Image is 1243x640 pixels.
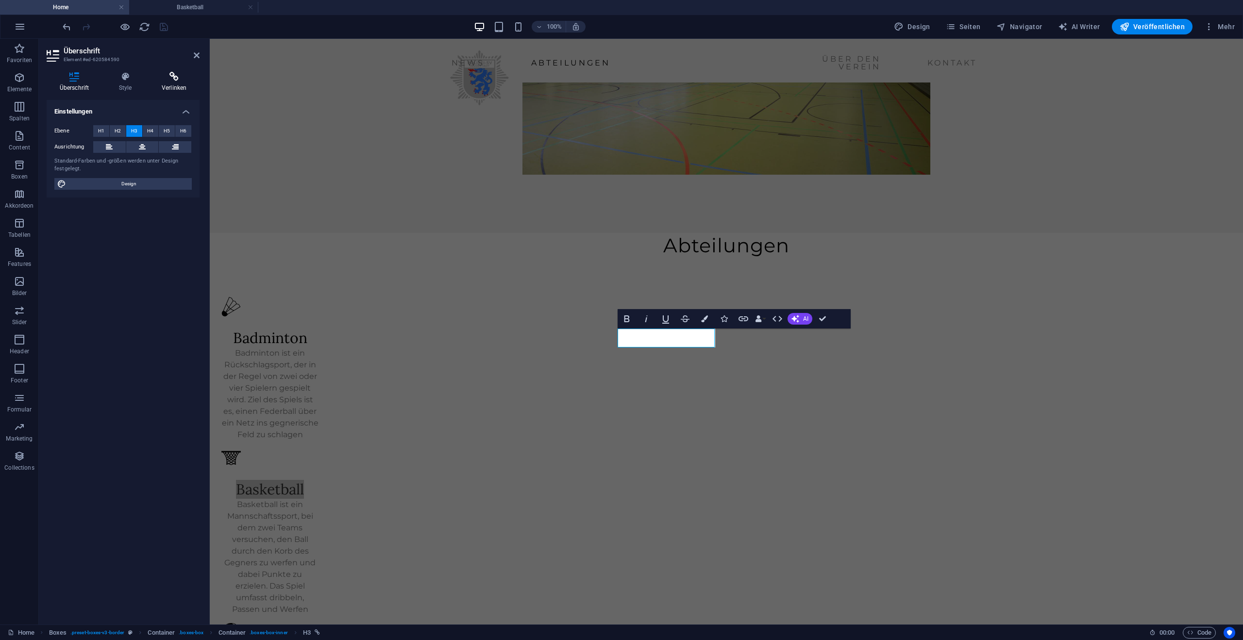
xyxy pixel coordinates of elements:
[54,178,192,190] button: Design
[126,125,142,137] button: H3
[946,22,981,32] span: Seiten
[1166,629,1168,636] span: :
[64,55,180,64] h3: Element #ed-620584590
[637,309,655,328] button: Italic (Ctrl+I)
[1120,22,1185,32] span: Veröffentlichen
[9,115,30,122] p: Spalten
[115,125,121,137] span: H2
[110,125,126,137] button: H2
[890,19,934,34] div: Design (Strg+Alt+Y)
[69,178,189,190] span: Design
[98,125,104,137] span: H1
[532,21,566,33] button: 100%
[4,464,34,472] p: Collections
[715,309,733,328] button: Icons
[70,627,124,639] span: . preset-boxes-v3-border
[11,377,28,384] p: Footer
[7,85,32,93] p: Elemente
[148,627,175,639] span: Klick zum Auswählen. Doppelklick zum Bearbeiten
[54,157,192,173] div: Standard-Farben und -größen werden unter Design festgelegt.
[7,56,32,64] p: Favoriten
[180,125,186,137] span: H6
[1200,19,1239,34] button: Mehr
[218,627,246,639] span: Klick zum Auswählen. Doppelklick zum Bearbeiten
[26,441,94,459] a: Basketball
[11,173,28,181] p: Boxen
[8,231,31,239] p: Tabellen
[175,125,191,137] button: H6
[12,318,27,326] p: Slider
[1149,627,1175,639] h6: Session-Zeit
[803,316,808,322] span: AI
[1183,627,1216,639] button: Code
[788,313,812,325] button: AI
[303,627,311,639] span: Klick zum Auswählen. Doppelklick zum Bearbeiten
[1187,627,1211,639] span: Code
[93,125,109,137] button: H1
[139,21,150,33] i: Seite neu laden
[10,347,29,355] p: Header
[54,141,93,153] label: Ausrichtung
[894,22,930,32] span: Design
[129,2,258,13] h4: Basketball
[131,125,137,137] span: H3
[996,22,1042,32] span: Navigator
[8,627,34,639] a: Klick, um Auswahl aufzuheben. Doppelklick öffnet Seitenverwaltung
[149,72,200,92] h4: Verlinken
[571,22,580,31] i: Bei Größenänderung Zoomstufe automatisch an das gewählte Gerät anpassen.
[250,627,288,639] span: . boxes-box-inner
[6,435,33,443] p: Marketing
[676,309,694,328] button: Strikethrough
[1054,19,1104,34] button: AI Writer
[159,125,175,137] button: H5
[734,309,753,328] button: Link
[54,125,93,137] label: Ebene
[64,47,200,55] h2: Überschrift
[618,309,636,328] button: Bold (Ctrl+B)
[143,125,159,137] button: H4
[1224,627,1235,639] button: Usercentrics
[179,627,203,639] span: . boxes-box
[656,309,675,328] button: Underline (Ctrl+U)
[1058,22,1100,32] span: AI Writer
[768,309,787,328] button: HTML
[49,627,67,639] span: Klick zum Auswählen. Doppelklick zum Bearbeiten
[890,19,934,34] button: Design
[1159,627,1175,639] span: 00 00
[695,309,714,328] button: Colors
[546,21,562,33] h6: 100%
[164,125,170,137] span: H5
[138,21,150,33] button: reload
[7,406,32,413] p: Formular
[119,21,131,33] button: Klicke hier, um den Vorschau-Modus zu verlassen
[813,309,832,328] button: Confirm (Ctrl+⏎)
[147,125,153,137] span: H4
[47,100,200,117] h4: Einstellungen
[106,72,149,92] h4: Style
[12,289,27,297] p: Bilder
[9,144,30,151] p: Content
[1112,19,1193,34] button: Veröffentlichen
[942,19,985,34] button: Seiten
[128,630,133,635] i: Dieses Element ist ein anpassbares Preset
[5,202,34,210] p: Akkordeon
[8,260,31,268] p: Features
[992,19,1046,34] button: Navigator
[61,21,72,33] i: Rückgängig: Verlinkung ändern (Strg+Z)
[754,309,767,328] button: Data Bindings
[49,627,320,639] nav: breadcrumb
[47,72,106,92] h4: Überschrift
[61,21,72,33] button: undo
[1204,22,1235,32] span: Mehr
[315,630,320,635] i: Element ist verlinkt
